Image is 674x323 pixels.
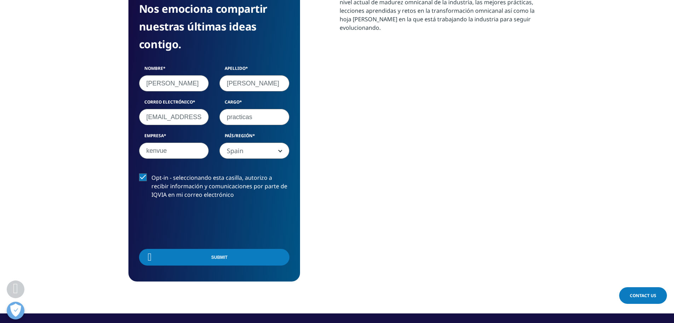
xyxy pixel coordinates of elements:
[219,143,289,159] span: Spain
[619,287,667,304] a: Contact Us
[630,293,656,299] span: Contact Us
[219,65,289,75] label: Apellido
[139,173,289,203] label: Opt-in - seleccionando esta casilla, autorizo a recibir información y comunicaciones por parte de...
[7,302,24,319] button: Abrir preferencias
[139,99,209,109] label: Correo electrónico
[220,143,289,159] span: Spain
[139,249,289,266] input: Submit
[219,99,289,109] label: Cargo
[139,133,209,143] label: Empresa
[139,210,247,238] iframe: reCAPTCHA
[219,133,289,143] label: País/Región
[139,65,209,75] label: Nombre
